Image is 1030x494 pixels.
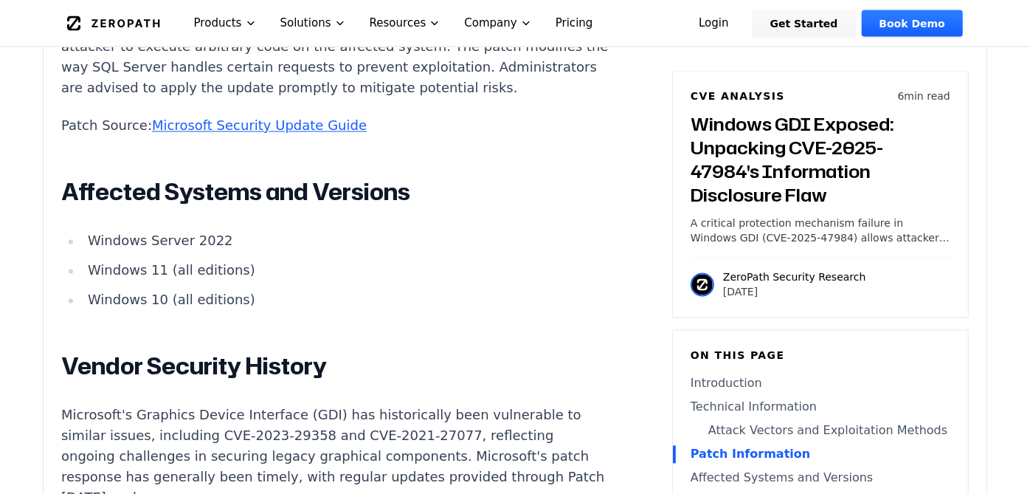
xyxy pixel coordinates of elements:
a: Book Demo [862,10,963,37]
a: Affected Systems and Versions [691,470,950,487]
p: A critical protection mechanism failure in Windows GDI (CVE-2025-47984) allows attackers to remot... [691,216,950,246]
a: Attack Vectors and Exploitation Methods [691,422,950,440]
p: Patch Source: [61,116,610,137]
h6: CVE Analysis [691,89,785,104]
a: Introduction [691,375,950,393]
h3: Windows GDI Exposed: Unpacking CVE-2025-47984's Information Disclosure Flaw [691,113,950,207]
a: Patch Information [691,446,950,464]
a: Microsoft Security Update Guide [152,118,367,134]
h2: Affected Systems and Versions [61,178,610,207]
li: Windows 11 (all editions) [82,261,610,281]
a: Login [681,10,747,37]
p: [DATE] [723,285,866,300]
p: ZeroPath Security Research [723,270,866,285]
h6: On this page [691,349,950,363]
p: 6 min read [898,89,950,104]
a: Get Started [753,10,856,37]
h2: Vendor Security History [61,352,610,382]
li: Windows Server 2022 [82,231,610,252]
a: Technical Information [691,399,950,416]
img: ZeroPath Security Research [691,273,714,297]
li: Windows 10 (all editions) [82,290,610,311]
